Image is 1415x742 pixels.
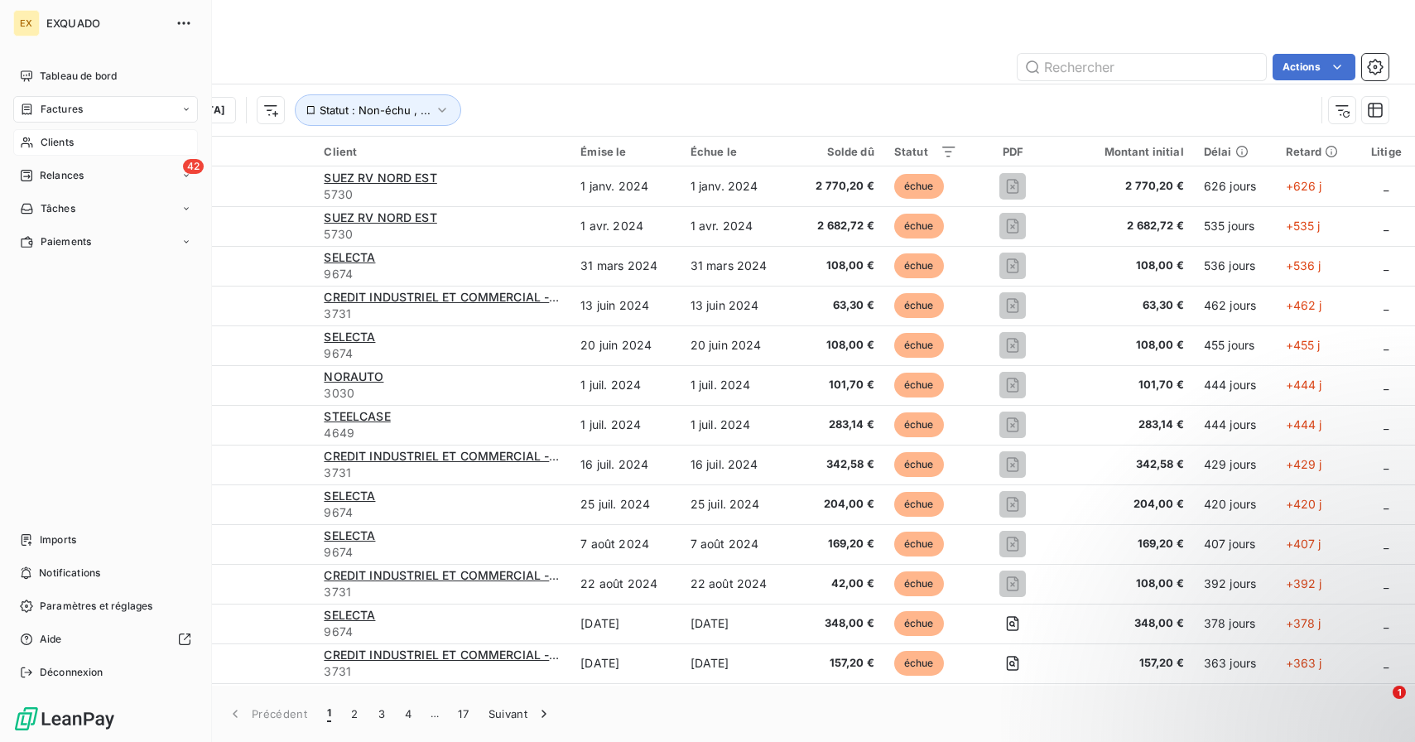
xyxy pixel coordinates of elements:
[1069,615,1184,632] span: 348,00 €
[1194,524,1276,564] td: 407 jours
[1069,456,1184,473] span: 342,58 €
[324,648,672,662] span: CREDIT INDUSTRIEL ET COMMERCIAL - [GEOGRAPHIC_DATA]
[800,218,874,234] span: 2 682,72 €
[800,337,874,354] span: 108,00 €
[1384,179,1389,193] span: _
[1286,338,1321,352] span: +455 j
[1286,298,1322,312] span: +462 j
[324,145,561,158] div: Client
[46,17,166,30] span: EXQUADO
[681,683,790,723] td: [DATE]
[324,449,672,463] span: CREDIT INDUSTRIEL ET COMMERCIAL - [GEOGRAPHIC_DATA]
[894,253,944,278] span: échue
[1194,206,1276,246] td: 535 jours
[800,297,874,314] span: 63,30 €
[324,266,561,282] span: 9674
[1069,145,1184,158] div: Montant initial
[681,166,790,206] td: 1 janv. 2024
[324,584,561,600] span: 3731
[691,145,780,158] div: Échue le
[41,102,83,117] span: Factures
[1286,417,1322,431] span: +444 j
[324,210,436,224] span: SUEZ RV NORD EST
[800,496,874,513] span: 204,00 €
[1069,258,1184,274] span: 108,00 €
[894,412,944,437] span: échue
[1286,258,1321,272] span: +536 j
[324,663,561,680] span: 3731
[894,214,944,238] span: échue
[1286,497,1322,511] span: +420 j
[324,624,561,640] span: 9674
[580,145,670,158] div: Émise le
[324,504,561,521] span: 9674
[324,608,375,622] span: SELECTA
[1194,405,1276,445] td: 444 jours
[570,206,680,246] td: 1 avr. 2024
[40,599,152,614] span: Paramètres et réglages
[1069,297,1184,314] span: 63,30 €
[40,532,76,547] span: Imports
[183,159,204,174] span: 42
[1018,54,1266,80] input: Rechercher
[13,10,40,36] div: EX
[324,345,561,362] span: 9674
[1286,576,1322,590] span: +392 j
[341,696,368,731] button: 2
[324,330,375,344] span: SELECTA
[977,145,1048,158] div: PDF
[1069,655,1184,672] span: 157,20 €
[681,524,790,564] td: 7 août 2024
[1084,581,1415,697] iframe: Intercom notifications message
[570,683,680,723] td: [DATE]
[324,528,375,542] span: SELECTA
[324,465,561,481] span: 3731
[324,385,561,402] span: 3030
[324,489,375,503] span: SELECTA
[1286,457,1322,471] span: +429 j
[40,632,62,647] span: Aide
[1359,686,1398,725] iframe: Intercom live chat
[40,665,103,680] span: Déconnexion
[894,532,944,556] span: échue
[800,178,874,195] span: 2 770,20 €
[1069,496,1184,513] span: 204,00 €
[800,655,874,672] span: 157,20 €
[1384,338,1389,352] span: _
[1069,576,1184,592] span: 108,00 €
[1384,457,1389,471] span: _
[800,536,874,552] span: 169,20 €
[41,135,74,150] span: Clients
[324,250,375,264] span: SELECTA
[324,186,561,203] span: 5730
[681,604,790,643] td: [DATE]
[41,201,75,216] span: Tâches
[1273,54,1355,80] button: Actions
[681,643,790,683] td: [DATE]
[894,333,944,358] span: échue
[1384,219,1389,233] span: _
[324,290,672,304] span: CREDIT INDUSTRIEL ET COMMERCIAL - [GEOGRAPHIC_DATA]
[317,696,341,731] button: 1
[421,701,448,727] span: …
[570,286,680,325] td: 13 juin 2024
[894,611,944,636] span: échue
[894,145,958,158] div: Statut
[681,484,790,524] td: 25 juil. 2024
[894,452,944,477] span: échue
[570,365,680,405] td: 1 juil. 2024
[41,234,91,249] span: Paiements
[1286,179,1322,193] span: +626 j
[570,484,680,524] td: 25 juil. 2024
[570,166,680,206] td: 1 janv. 2024
[1286,378,1322,392] span: +444 j
[1384,537,1389,551] span: _
[800,576,874,592] span: 42,00 €
[324,171,436,185] span: SUEZ RV NORD EST
[1194,325,1276,365] td: 455 jours
[40,69,117,84] span: Tableau de bord
[1384,298,1389,312] span: _
[894,571,944,596] span: échue
[1194,564,1276,604] td: 392 jours
[894,373,944,397] span: échue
